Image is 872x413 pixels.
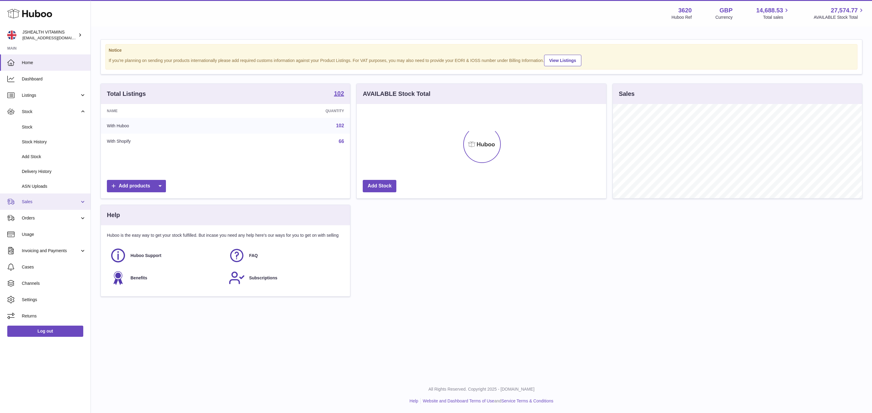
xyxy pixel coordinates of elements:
[22,35,89,40] span: [EMAIL_ADDRESS][DOMAIN_NAME]
[249,275,277,281] span: Subscriptions
[110,247,223,264] a: Huboo Support
[22,29,77,41] div: JSHEALTH VITAMINS
[619,90,635,98] h3: Sales
[410,398,418,403] a: Help
[336,123,344,128] a: 102
[814,6,865,20] a: 27,574.77 AVAILABLE Stock Total
[7,326,83,337] a: Log out
[756,6,783,15] span: 14,688.53
[22,169,86,174] span: Delivery History
[672,15,692,20] div: Huboo Ref
[109,54,854,66] div: If you're planning on sending your products internationally please add required customs informati...
[831,6,858,15] span: 27,574.77
[334,90,344,98] a: 102
[363,180,396,192] a: Add Stock
[96,386,867,392] p: All Rights Reserved. Copyright 2025 - [DOMAIN_NAME]
[763,15,790,20] span: Total sales
[101,134,235,149] td: With Shopify
[130,253,161,259] span: Huboo Support
[501,398,553,403] a: Service Terms & Conditions
[22,281,86,286] span: Channels
[22,154,86,160] span: Add Stock
[423,398,494,403] a: Website and Dashboard Terms of Use
[22,139,86,145] span: Stock History
[334,90,344,96] strong: 102
[22,184,86,189] span: ASN Uploads
[715,15,733,20] div: Currency
[22,76,86,82] span: Dashboard
[110,270,223,286] a: Benefits
[756,6,790,20] a: 14,688.53 Total sales
[22,232,86,237] span: Usage
[101,104,235,118] th: Name
[229,247,341,264] a: FAQ
[719,6,732,15] strong: GBP
[22,215,80,221] span: Orders
[421,398,553,404] li: and
[339,139,344,144] a: 66
[249,253,258,259] span: FAQ
[22,60,86,66] span: Home
[22,93,80,98] span: Listings
[107,90,146,98] h3: Total Listings
[107,180,166,192] a: Add products
[107,211,120,219] h3: Help
[544,55,581,66] a: View Listings
[101,118,235,134] td: With Huboo
[229,270,341,286] a: Subscriptions
[22,124,86,130] span: Stock
[130,275,147,281] span: Benefits
[22,313,86,319] span: Returns
[109,47,854,53] strong: Notice
[22,109,80,115] span: Stock
[22,297,86,303] span: Settings
[22,199,80,205] span: Sales
[7,31,16,40] img: internalAdmin-3620@internal.huboo.com
[107,233,344,238] p: Huboo is the easy way to get your stock fulfilled. But incase you need any help here's our ways f...
[814,15,865,20] span: AVAILABLE Stock Total
[22,264,86,270] span: Cases
[678,6,692,15] strong: 3620
[22,248,80,254] span: Invoicing and Payments
[235,104,350,118] th: Quantity
[363,90,430,98] h3: AVAILABLE Stock Total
